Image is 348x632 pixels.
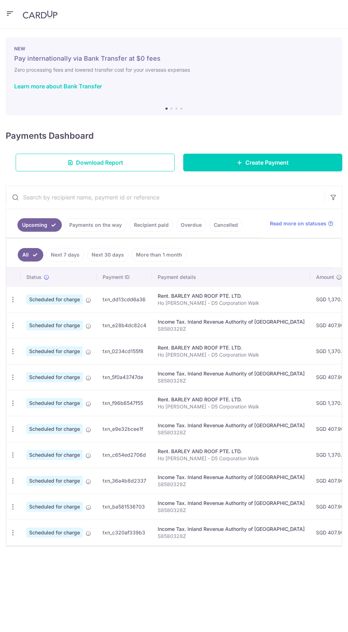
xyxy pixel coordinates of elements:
div: Income Tax. Inland Revenue Authority of [GEOGRAPHIC_DATA] [158,474,305,481]
div: Rent. BARLEY AND ROOF PTE. LTD. [158,292,305,299]
td: txn_c654ed2706d [97,442,152,468]
td: txn_e28b4dc82c4 [97,312,152,338]
a: Read more on statuses [270,220,333,227]
span: Scheduled for charge [26,320,83,330]
th: Payment ID [97,268,152,286]
p: S8580328Z [158,429,305,436]
span: Scheduled for charge [26,502,83,512]
td: txn_e9e32bcee1f [97,416,152,442]
h6: Zero processing fees and lowered transfer cost for your overseas expenses [14,66,334,74]
div: Rent. BARLEY AND ROOF PTE. LTD. [158,396,305,403]
h4: Payments Dashboard [6,130,94,142]
p: Ho [PERSON_NAME] - D5 Corporation Walk [158,351,305,358]
a: Upcoming [17,218,62,232]
span: Scheduled for charge [26,346,83,356]
span: Scheduled for charge [26,372,83,382]
td: txn_dd13cdd6a36 [97,286,152,312]
p: Ho [PERSON_NAME] - D5 Corporation Walk [158,403,305,410]
th: Payment details [152,268,310,286]
a: Learn more about Bank Transfer [14,83,102,90]
span: Scheduled for charge [26,528,83,538]
a: Overdue [176,218,206,232]
p: Ho [PERSON_NAME] - D5 Corporation Walk [158,299,305,307]
td: txn_c320af339b3 [97,520,152,545]
a: Payments on the way [65,218,126,232]
span: Scheduled for charge [26,424,83,434]
div: Rent. BARLEY AND ROOF PTE. LTD. [158,448,305,455]
p: S8580328Z [158,481,305,488]
a: Download Report [16,154,175,171]
a: Recipient paid [129,218,173,232]
td: txn_ba581536703 [97,494,152,520]
div: Income Tax. Inland Revenue Authority of [GEOGRAPHIC_DATA] [158,526,305,533]
p: NEW [14,46,334,51]
h5: Pay internationally via Bank Transfer at $0 fees [14,54,334,63]
div: Income Tax. Inland Revenue Authority of [GEOGRAPHIC_DATA] [158,422,305,429]
span: Create Payment [245,158,289,167]
span: Scheduled for charge [26,398,83,408]
a: All [18,248,43,262]
span: Status [26,274,42,281]
span: Scheduled for charge [26,295,83,304]
p: S8580328Z [158,533,305,540]
img: CardUp [23,10,58,19]
p: Ho [PERSON_NAME] - D5 Corporation Walk [158,455,305,462]
div: Income Tax. Inland Revenue Authority of [GEOGRAPHIC_DATA] [158,500,305,507]
td: txn_36a4b8d2337 [97,468,152,494]
div: Income Tax. Inland Revenue Authority of [GEOGRAPHIC_DATA] [158,318,305,325]
a: More than 1 month [131,248,187,262]
span: Scheduled for charge [26,450,83,460]
a: Next 30 days [87,248,129,262]
a: Create Payment [183,154,342,171]
p: S8580328Z [158,325,305,333]
span: Download Report [76,158,123,167]
p: S8580328Z [158,507,305,514]
a: Cancelled [209,218,243,232]
span: Scheduled for charge [26,476,83,486]
td: txn_5f0a43747de [97,364,152,390]
input: Search by recipient name, payment id or reference [6,186,325,209]
p: S8580328Z [158,377,305,384]
td: txn_f96b6547f55 [97,390,152,416]
span: Read more on statuses [270,220,326,227]
div: Income Tax. Inland Revenue Authority of [GEOGRAPHIC_DATA] [158,370,305,377]
a: Next 7 days [46,248,84,262]
td: txn_0234cd155f8 [97,338,152,364]
div: Rent. BARLEY AND ROOF PTE. LTD. [158,344,305,351]
span: Amount [316,274,334,281]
